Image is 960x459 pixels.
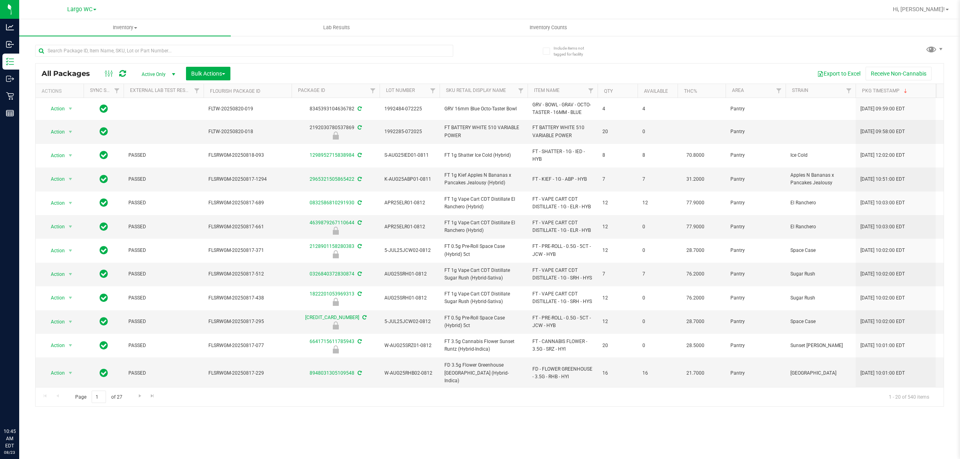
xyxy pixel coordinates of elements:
span: El Ranchero [790,199,851,207]
span: FT 1g Shatter Ice Cold (Hybrid) [444,152,523,159]
span: Action [44,316,65,327]
span: FT 1g Vape Cart CDT Distillate El Ranchero (Hybrid) [444,196,523,211]
span: FT 3.5g Cannabis Flower Sunset Runtz (Hybrid-Indica) [444,338,523,353]
span: Sync from Compliance System [356,200,362,206]
span: PASSED [128,152,199,159]
span: S-AUG25IED01-0811 [384,152,435,159]
span: Page of 27 [68,391,129,403]
span: 20 [602,342,633,349]
a: Qty [604,88,613,94]
span: Sync from Compliance System [356,370,362,376]
span: Sync from Compliance System [361,315,366,320]
span: FT - VAPE CART CDT DISTILLATE - 1G - SRH - HYS [532,267,593,282]
span: FLSRWGM-20250817-1294 [208,176,287,183]
span: [DATE] 10:01:00 EDT [860,342,905,349]
span: All Packages [42,69,98,78]
span: 0 [642,223,673,231]
span: 0 [642,342,673,349]
span: FD 3.5g Flower Greenhouse [GEOGRAPHIC_DATA] (Hybrid-Indica) [444,361,523,385]
a: 2965321505865422 [310,176,354,182]
a: 6641715611785943 [310,339,354,344]
button: Receive Non-Cannabis [866,67,932,80]
span: Largo WC [67,6,92,13]
span: select [66,103,76,114]
span: [DATE] 09:58:00 EDT [860,128,905,136]
span: PASSED [128,294,199,302]
span: APR25ELR01-0812 [384,223,435,231]
span: Action [44,245,65,256]
span: AUG25SRH01-0812 [384,294,435,302]
span: Pantry [730,105,781,113]
span: 76.2000 [682,268,708,280]
span: PASSED [128,176,199,183]
span: FT - KIEF - 1G - ABP - HYB [532,176,593,183]
span: PASSED [128,369,199,377]
span: FT BATTERY WHITE 510 VARIABLE POWER [532,124,593,139]
span: 1992484-072225 [384,105,435,113]
span: select [66,126,76,138]
span: [DATE] 10:02:00 EDT [860,270,905,278]
span: Sync from Compliance System [356,152,362,158]
span: Action [44,221,65,232]
a: Inventory [19,19,231,36]
span: K-AUG25ABP01-0811 [384,176,435,183]
span: Action [44,340,65,351]
span: 28.7000 [682,316,708,327]
a: 8948031305109548 [310,370,354,376]
span: 12 [602,318,633,325]
span: Apples N Bananas x Pancakes Jealousy [790,172,851,187]
span: Pantry [730,342,781,349]
span: FLSRWGM-20250817-438 [208,294,287,302]
span: APR25ELR01-0812 [384,199,435,207]
span: PASSED [128,270,199,278]
span: Bulk Actions [191,70,225,77]
span: [GEOGRAPHIC_DATA] [790,369,851,377]
span: In Sync [100,367,108,379]
span: 5-JUL25JCW02-0812 [384,318,435,325]
span: Action [44,150,65,161]
span: Pantry [730,247,781,254]
span: 16 [602,369,633,377]
inline-svg: Analytics [6,23,14,31]
span: [DATE] 10:03:00 EDT [860,199,905,207]
span: Pantry [730,369,781,377]
span: Pantry [730,318,781,325]
span: Sugar Rush [790,294,851,302]
span: FT - PRE-ROLL - 0.5G - 5CT - JCW - HYB [532,314,593,329]
a: Filter [772,84,786,98]
div: Launch Hold [290,345,381,353]
span: 77.9000 [682,221,708,233]
a: Inventory Counts [442,19,654,36]
span: PASSED [128,223,199,231]
div: Newly Received [290,227,381,235]
span: Pantry [730,270,781,278]
span: FT 1g Vape Cart CDT Distillate El Ranchero (Hybrid) [444,219,523,234]
span: FD - FLOWER GREENHOUSE - 3.5G - RHB - HYI [532,365,593,381]
span: Action [44,103,65,114]
inline-svg: Outbound [6,75,14,83]
span: 0 [642,247,673,254]
div: 2192030780537869 [290,124,381,140]
span: FT BATTERY WHITE 510 VARIABLE POWER [444,124,523,139]
span: In Sync [100,103,108,114]
span: Pantry [730,223,781,231]
inline-svg: Inventory [6,58,14,66]
span: In Sync [100,292,108,303]
span: Pantry [730,128,781,136]
a: Go to the next page [134,391,146,401]
span: Pantry [730,199,781,207]
span: FT - CANNABIS FLOWER - 3.5G - SRZ - HYI [532,338,593,353]
a: Sync Status [90,88,121,93]
a: Package ID [298,88,325,93]
span: Pantry [730,152,781,159]
span: select [66,269,76,280]
span: In Sync [100,340,108,351]
span: Sync from Compliance System [356,271,362,277]
span: In Sync [100,150,108,161]
a: Filter [584,84,598,98]
span: Lab Results [312,24,361,31]
span: FT 1g Vape Cart CDT Distillate Sugar Rush (Hybrid-Sativa) [444,267,523,282]
a: [CREDIT_CARD_NUMBER] [305,315,359,320]
button: Export to Excel [812,67,866,80]
a: Strain [792,88,808,93]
